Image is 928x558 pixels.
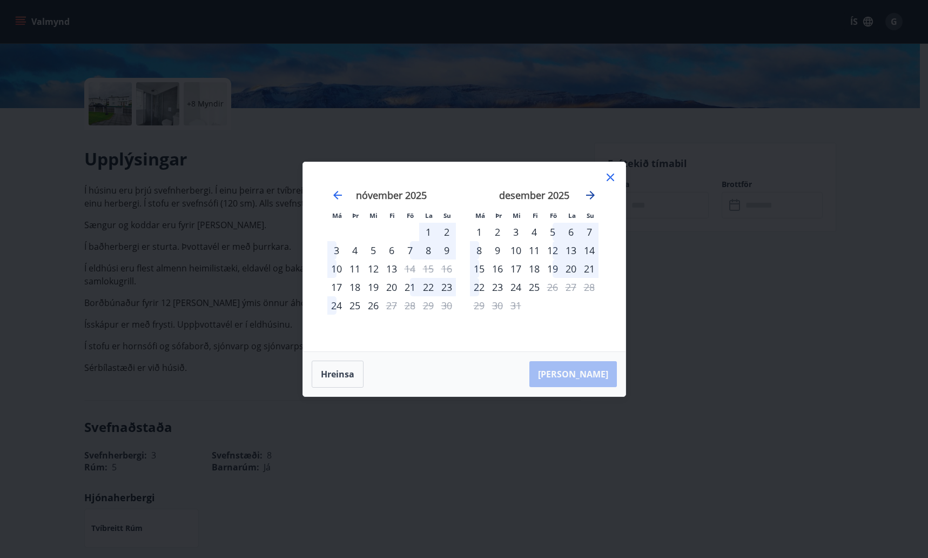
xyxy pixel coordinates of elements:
div: Move forward to switch to the next month. [584,189,597,202]
td: Choose föstudagur, 19. desember 2025 as your check-in date. It’s available. [543,260,562,278]
td: Choose miðvikudagur, 10. desember 2025 as your check-in date. It’s available. [507,241,525,260]
div: 13 [562,241,580,260]
td: Not available. laugardagur, 15. nóvember 2025 [419,260,438,278]
td: Choose laugardagur, 1. nóvember 2025 as your check-in date. It’s available. [419,223,438,241]
div: Aðeins innritun í boði [470,223,488,241]
div: 16 [488,260,507,278]
td: Choose sunnudagur, 21. desember 2025 as your check-in date. It’s available. [580,260,599,278]
small: La [425,211,433,220]
td: Choose þriðjudagur, 11. nóvember 2025 as your check-in date. It’s available. [346,260,364,278]
div: 12 [543,241,562,260]
td: Not available. laugardagur, 29. nóvember 2025 [419,296,438,315]
strong: nóvember 2025 [356,189,427,202]
td: Choose laugardagur, 20. desember 2025 as your check-in date. It’s available. [562,260,580,278]
div: 15 [470,260,488,278]
td: Choose mánudagur, 17. nóvember 2025 as your check-in date. It’s available. [327,278,346,296]
td: Choose mánudagur, 10. nóvember 2025 as your check-in date. It’s available. [327,260,346,278]
div: Calendar [316,175,613,338]
td: Choose fimmtudagur, 13. nóvember 2025 as your check-in date. It’s available. [382,260,401,278]
div: 12 [364,260,382,278]
div: 23 [488,278,507,296]
div: 1 [419,223,438,241]
small: Þr [495,211,502,220]
div: 21 [401,278,419,296]
small: Mi [513,211,521,220]
div: 14 [580,241,599,260]
div: 11 [525,241,543,260]
td: Choose mánudagur, 8. desember 2025 as your check-in date. It’s available. [470,241,488,260]
td: Choose föstudagur, 5. desember 2025 as your check-in date. It’s available. [543,223,562,241]
div: 20 [382,278,401,296]
td: Not available. föstudagur, 14. nóvember 2025 [401,260,419,278]
td: Choose þriðjudagur, 16. desember 2025 as your check-in date. It’s available. [488,260,507,278]
td: Choose laugardagur, 6. desember 2025 as your check-in date. It’s available. [562,223,580,241]
div: 8 [419,241,438,260]
td: Not available. miðvikudagur, 31. desember 2025 [507,296,525,315]
td: Choose mánudagur, 1. desember 2025 as your check-in date. It’s available. [470,223,488,241]
div: Aðeins innritun í boði [327,278,346,296]
td: Choose fimmtudagur, 20. nóvember 2025 as your check-in date. It’s available. [382,278,401,296]
td: Choose miðvikudagur, 3. desember 2025 as your check-in date. It’s available. [507,223,525,241]
div: 22 [419,278,438,296]
div: 3 [507,223,525,241]
div: 23 [438,278,456,296]
td: Choose fimmtudagur, 6. nóvember 2025 as your check-in date. It’s available. [382,241,401,260]
td: Choose þriðjudagur, 18. nóvember 2025 as your check-in date. It’s available. [346,278,364,296]
div: 11 [346,260,364,278]
td: Choose fimmtudagur, 11. desember 2025 as your check-in date. It’s available. [525,241,543,260]
td: Not available. laugardagur, 27. desember 2025 [562,278,580,296]
td: Choose mánudagur, 22. desember 2025 as your check-in date. It’s available. [470,278,488,296]
td: Not available. sunnudagur, 28. desember 2025 [580,278,599,296]
td: Choose þriðjudagur, 9. desember 2025 as your check-in date. It’s available. [488,241,507,260]
small: La [568,211,576,220]
div: 5 [543,223,562,241]
div: 21 [580,260,599,278]
td: Not available. föstudagur, 28. nóvember 2025 [401,296,419,315]
div: Aðeins útritun í boði [401,260,419,278]
div: 24 [327,296,346,315]
td: Not available. mánudagur, 29. desember 2025 [470,296,488,315]
div: 13 [382,260,401,278]
div: 19 [543,260,562,278]
div: 4 [525,223,543,241]
div: 25 [346,296,364,315]
div: 4 [346,241,364,260]
small: Su [587,211,594,220]
td: Not available. fimmtudagur, 27. nóvember 2025 [382,296,401,315]
div: 8 [470,241,488,260]
div: 19 [364,278,382,296]
div: 20 [562,260,580,278]
small: Mi [369,211,378,220]
div: 9 [488,241,507,260]
td: Choose sunnudagur, 14. desember 2025 as your check-in date. It’s available. [580,241,599,260]
button: Hreinsa [312,361,364,388]
div: 5 [364,241,382,260]
div: 10 [507,241,525,260]
small: Má [332,211,342,220]
td: Not available. þriðjudagur, 30. desember 2025 [488,296,507,315]
td: Choose mánudagur, 3. nóvember 2025 as your check-in date. It’s available. [327,241,346,260]
td: Choose sunnudagur, 9. nóvember 2025 as your check-in date. It’s available. [438,241,456,260]
td: Choose föstudagur, 7. nóvember 2025 as your check-in date. It’s available. [401,241,419,260]
small: Má [475,211,485,220]
td: Not available. föstudagur, 26. desember 2025 [543,278,562,296]
td: Choose miðvikudagur, 5. nóvember 2025 as your check-in date. It’s available. [364,241,382,260]
small: Þr [352,211,359,220]
div: 18 [346,278,364,296]
strong: desember 2025 [499,189,569,202]
td: Choose miðvikudagur, 19. nóvember 2025 as your check-in date. It’s available. [364,278,382,296]
td: Choose þriðjudagur, 2. desember 2025 as your check-in date. It’s available. [488,223,507,241]
td: Choose þriðjudagur, 23. desember 2025 as your check-in date. It’s available. [488,278,507,296]
td: Choose laugardagur, 22. nóvember 2025 as your check-in date. It’s available. [419,278,438,296]
td: Not available. sunnudagur, 30. nóvember 2025 [438,296,456,315]
td: Choose sunnudagur, 7. desember 2025 as your check-in date. It’s available. [580,223,599,241]
td: Choose laugardagur, 13. desember 2025 as your check-in date. It’s available. [562,241,580,260]
td: Choose sunnudagur, 2. nóvember 2025 as your check-in date. It’s available. [438,223,456,241]
div: 24 [507,278,525,296]
div: 3 [327,241,346,260]
div: 7 [401,241,419,260]
small: Fi [389,211,395,220]
td: Choose miðvikudagur, 26. nóvember 2025 as your check-in date. It’s available. [364,296,382,315]
td: Choose fimmtudagur, 18. desember 2025 as your check-in date. It’s available. [525,260,543,278]
td: Choose þriðjudagur, 4. nóvember 2025 as your check-in date. It’s available. [346,241,364,260]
